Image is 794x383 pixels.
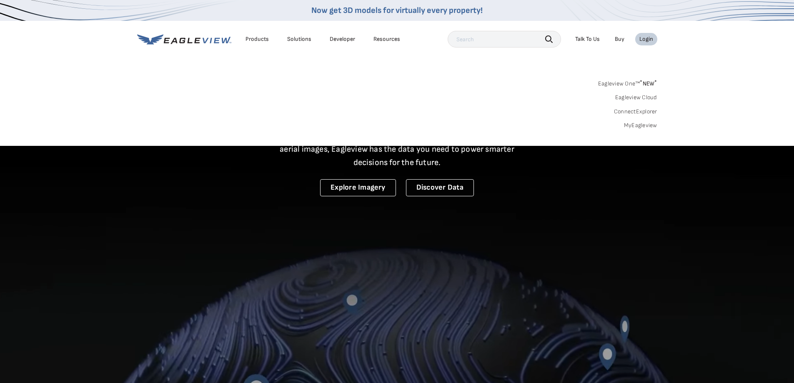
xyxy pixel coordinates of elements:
[320,179,396,196] a: Explore Imagery
[575,35,600,43] div: Talk To Us
[640,80,657,87] span: NEW
[615,94,657,101] a: Eagleview Cloud
[448,31,561,48] input: Search
[245,35,269,43] div: Products
[270,129,525,169] p: A new era starts here. Built on more than 3.5 billion high-resolution aerial images, Eagleview ha...
[615,35,624,43] a: Buy
[639,35,653,43] div: Login
[624,122,657,129] a: MyEagleview
[287,35,311,43] div: Solutions
[330,35,355,43] a: Developer
[406,179,474,196] a: Discover Data
[614,108,657,115] a: ConnectExplorer
[311,5,483,15] a: Now get 3D models for virtually every property!
[598,78,657,87] a: Eagleview One™*NEW*
[373,35,400,43] div: Resources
